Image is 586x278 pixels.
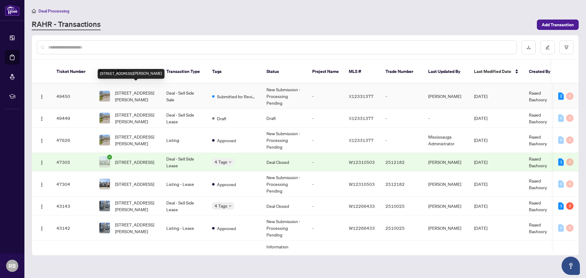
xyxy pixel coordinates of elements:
[423,109,469,128] td: -
[115,89,157,103] span: [STREET_ADDRESS][PERSON_NAME]
[469,60,524,84] th: Last Modified Date
[344,60,381,84] th: MLS #
[52,171,94,197] td: 47304
[529,178,547,190] span: Raaed Bashoory
[526,45,531,49] span: download
[207,60,262,84] th: Tags
[115,250,157,263] span: [STREET_ADDRESS][PERSON_NAME]
[423,215,469,241] td: [PERSON_NAME]
[381,241,423,273] td: -
[215,158,227,165] span: 4 Tags
[229,161,232,164] span: down
[564,45,569,49] span: filter
[349,225,375,231] span: W12266433
[98,69,165,79] div: [STREET_ADDRESS][PERSON_NAME]
[349,137,374,143] span: X12331377
[537,20,579,30] button: Add Transaction
[115,111,157,125] span: [STREET_ADDRESS][PERSON_NAME]
[262,197,307,215] td: Deal Closed
[423,197,469,215] td: [PERSON_NAME]
[529,156,547,168] span: Raaed Bashoory
[381,109,423,128] td: -
[423,128,469,153] td: Mississauga Administrator
[542,20,574,30] span: Add Transaction
[262,128,307,153] td: New Submission - Processing Pending
[99,223,110,233] img: thumbnail-img
[529,134,547,146] span: Raaed Bashoory
[99,113,110,123] img: thumbnail-img
[474,68,511,75] span: Last Modified Date
[161,171,207,197] td: Listing - Lease
[423,84,469,109] td: [PERSON_NAME]
[545,45,550,49] span: edit
[474,159,487,165] span: [DATE]
[566,92,573,100] div: 0
[37,113,47,123] button: Logo
[307,153,344,171] td: -
[558,136,564,144] div: 0
[307,197,344,215] td: -
[217,137,236,144] span: Approved
[32,9,36,13] span: home
[115,133,157,147] span: [STREET_ADDRESS][PERSON_NAME]
[423,60,469,84] th: Last Updated By
[39,116,44,121] img: Logo
[32,19,101,30] a: RAHR - Transactions
[562,257,580,275] button: Open asap
[558,202,564,210] div: 1
[215,202,227,209] span: 4 Tags
[37,157,47,167] button: Logo
[474,93,487,99] span: [DATE]
[37,179,47,189] button: Logo
[161,241,207,273] td: Listing
[566,114,573,122] div: 0
[115,221,157,235] span: [STREET_ADDRESS][PERSON_NAME]
[99,201,110,211] img: thumbnail-img
[52,215,94,241] td: 43142
[423,171,469,197] td: [PERSON_NAME]
[262,60,307,84] th: Status
[262,241,307,273] td: Information Updated - Processing Pending
[161,215,207,241] td: Listing - Lease
[558,180,564,188] div: 0
[307,109,344,128] td: -
[99,135,110,145] img: thumbnail-img
[381,215,423,241] td: 2510025
[381,128,423,153] td: -
[39,138,44,143] img: Logo
[541,40,555,54] button: edit
[217,181,236,188] span: Approved
[115,159,154,165] span: [STREET_ADDRESS]
[52,153,94,171] td: 47305
[474,115,487,121] span: [DATE]
[381,60,423,84] th: Trade Number
[566,202,573,210] div: 2
[566,180,573,188] div: 0
[52,109,94,128] td: 49449
[99,91,110,101] img: thumbnail-img
[381,171,423,197] td: 2512182
[161,84,207,109] td: Deal - Sell Side Sale
[262,84,307,109] td: New Submission - Processing Pending
[423,241,469,273] td: [PERSON_NAME]
[381,153,423,171] td: 2512182
[349,93,374,99] span: X12331377
[307,60,344,84] th: Project Name
[381,84,423,109] td: -
[423,153,469,171] td: [PERSON_NAME]
[39,226,44,231] img: Logo
[307,215,344,241] td: -
[307,171,344,197] td: -
[558,92,564,100] div: 2
[217,115,226,122] span: Draft
[566,158,573,166] div: 0
[529,200,547,212] span: Raaed Bashoory
[307,128,344,153] td: -
[474,225,487,231] span: [DATE]
[9,262,16,270] span: RB
[39,204,44,209] img: Logo
[161,153,207,171] td: Deal - Sell Side Lease
[307,84,344,109] td: -
[217,225,236,232] span: Approved
[229,204,232,208] span: down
